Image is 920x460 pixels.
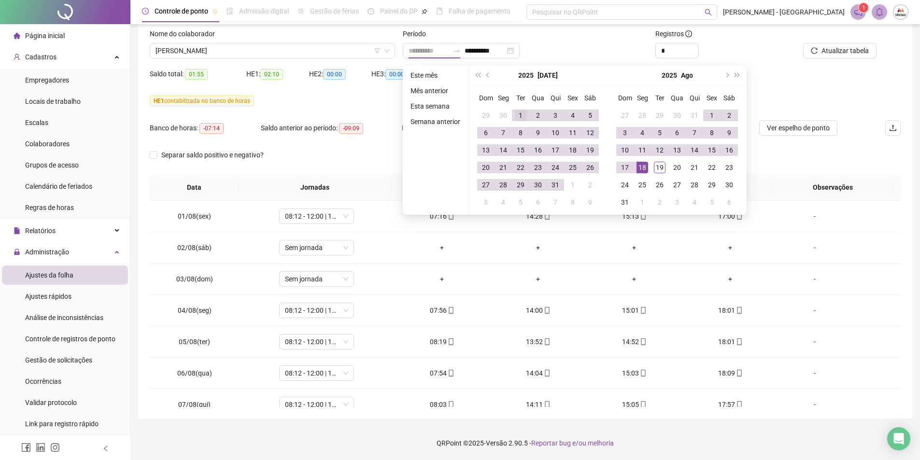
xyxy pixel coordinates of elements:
th: Seg [634,89,651,107]
div: 3 [619,127,631,139]
td: 2025-07-02 [529,107,547,124]
div: 5 [584,110,596,121]
span: Ver espelho de ponto [767,123,830,133]
div: 15 [706,144,718,156]
span: user-add [14,54,20,60]
div: 15:13 [594,211,675,222]
td: 2025-08-20 [668,159,686,176]
span: Atualizar tabela [821,45,869,56]
div: 10 [619,144,631,156]
td: 2025-08-18 [634,159,651,176]
td: 2025-07-07 [495,124,512,141]
div: 6 [532,196,544,208]
span: file-done [226,8,233,14]
div: HE 3: [371,69,434,80]
div: 8 [567,196,579,208]
div: + [594,242,675,253]
button: month panel [681,66,693,85]
div: + [594,274,675,284]
div: - [786,242,843,253]
div: 3 [550,110,561,121]
span: 08:12 - 12:00 | 13:00 - 18:00 [285,397,348,412]
div: 6 [723,196,735,208]
td: 2025-07-21 [495,159,512,176]
td: 2025-08-03 [616,124,634,141]
span: 08:12 - 12:00 | 13:00 - 18:00 [285,335,348,349]
div: 12 [654,144,665,156]
span: Sem jornada [285,240,348,255]
div: 19 [584,144,596,156]
td: 2025-07-30 [529,176,547,194]
span: clock-circle [142,8,149,14]
td: 2025-08-04 [634,124,651,141]
th: Data [150,174,239,201]
span: Separar saldo positivo e negativo? [157,150,268,160]
span: Relatórios [25,227,56,235]
span: Gestão de solicitações [25,356,92,364]
div: 4 [497,196,509,208]
td: 2025-08-15 [703,141,721,159]
span: Sem jornada [285,272,348,286]
button: Ver espelho de ponto [759,120,837,136]
td: 2025-07-31 [547,176,564,194]
div: 9 [584,196,596,208]
span: Grupos de acesso [25,161,79,169]
span: 01/08(sex) [178,212,211,220]
div: 26 [584,162,596,173]
td: 2025-07-04 [564,107,581,124]
button: year panel [662,66,677,85]
th: Qua [668,89,686,107]
li: Esta semana [407,100,464,112]
div: 8 [515,127,526,139]
td: 2025-08-07 [547,194,564,211]
div: 13 [480,144,492,156]
td: 2025-07-27 [477,176,495,194]
span: Gestão de férias [310,7,359,15]
td: 2025-07-09 [529,124,547,141]
span: 08:12 - 12:00 | 13:00 - 18:00 [285,209,348,223]
div: 2 [532,110,544,121]
button: super-prev-year [472,66,483,85]
span: Observações [780,182,886,193]
td: 2025-08-02 [721,107,738,124]
div: 18 [567,144,579,156]
td: 2025-07-12 [581,124,599,141]
span: swap-right [453,47,461,55]
td: 2025-08-27 [668,176,686,194]
div: 29 [706,179,718,191]
span: file [14,227,20,234]
div: 16 [532,144,544,156]
div: 6 [671,127,683,139]
td: 2025-08-19 [651,159,668,176]
td: 2025-08-05 [651,124,668,141]
div: 5 [654,127,665,139]
li: Mês anterior [407,85,464,97]
div: 24 [619,179,631,191]
span: Regras de horas [25,204,74,211]
td: 2025-08-09 [721,124,738,141]
div: 29 [654,110,665,121]
td: 2025-07-22 [512,159,529,176]
div: 1 [706,110,718,121]
button: Atualizar tabela [803,43,877,58]
span: 01:55 [185,69,208,80]
div: 4 [567,110,579,121]
div: Banco de horas: [150,123,261,134]
span: search [705,9,712,16]
span: Cadastros [25,53,57,61]
span: contabilizada no banco de horas [150,96,254,106]
span: info-circle [685,30,692,37]
div: 20 [671,162,683,173]
div: Lançamentos: [402,123,495,134]
th: Dom [616,89,634,107]
div: 13 [671,144,683,156]
td: 2025-08-14 [686,141,703,159]
td: 2025-08-08 [703,124,721,141]
label: Nome do colaborador [150,28,221,39]
sup: 1 [859,3,868,13]
div: 31 [619,196,631,208]
td: 2025-08-25 [634,176,651,194]
span: Colaboradores [25,140,70,148]
span: Admissão digital [239,7,289,15]
td: 2025-08-26 [651,176,668,194]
